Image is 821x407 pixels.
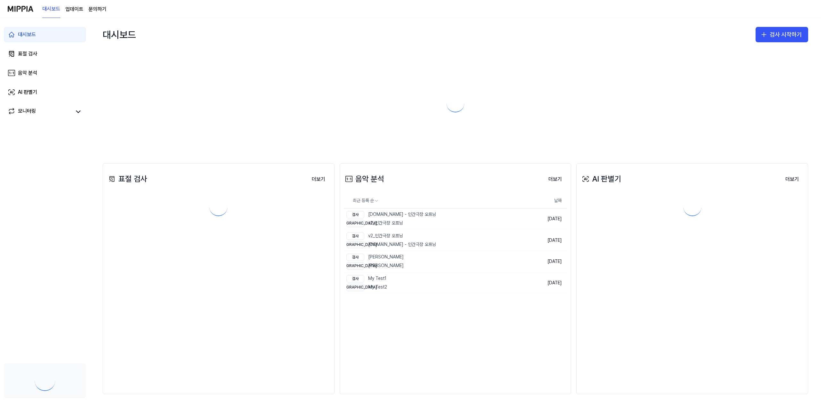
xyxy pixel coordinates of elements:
[18,88,37,96] div: AI 판별기
[580,173,621,185] div: AI 판별기
[8,107,72,116] a: 모니터링
[346,284,364,291] div: [DEMOGRAPHIC_DATA]
[344,208,522,230] a: 검사[DOMAIN_NAME] - 인간극장 오프닝[DEMOGRAPHIC_DATA]v2_인간극장 오프닝
[346,254,404,261] div: [PERSON_NAME]
[522,193,567,208] th: 날짜
[756,27,808,42] button: 검사 시작하기
[522,208,567,230] td: [DATE]
[65,5,83,13] a: 업데이트
[346,241,436,248] div: [DOMAIN_NAME] - 인간극장 오프닝
[346,211,436,218] div: [DOMAIN_NAME] - 인간극장 오프닝
[346,220,364,227] div: [DEMOGRAPHIC_DATA]
[103,24,136,45] div: 대시보드
[4,46,86,61] a: 표절 검사
[346,211,364,218] div: 검사
[346,262,364,270] div: [DEMOGRAPHIC_DATA]
[344,230,522,251] a: 검사v2_인간극장 오프닝[DEMOGRAPHIC_DATA][DOMAIN_NAME] - 인간극장 오프닝
[346,262,404,270] div: [PERSON_NAME]
[543,172,567,186] a: 더보기
[307,173,330,186] button: 더보기
[4,85,86,100] a: AI 판별기
[4,27,86,42] a: 대시보드
[42,0,60,18] a: 대시보드
[18,69,37,77] div: 음악 분석
[4,65,86,81] a: 음악 분석
[18,31,36,38] div: 대시보드
[346,232,436,240] div: v2_인간극장 오프닝
[18,107,36,116] div: 모니터링
[346,275,364,282] div: 검사
[307,172,330,186] a: 더보기
[344,273,522,294] a: 검사My Test1[DEMOGRAPHIC_DATA]My Test2
[522,273,567,294] td: [DATE]
[346,241,364,248] div: [DEMOGRAPHIC_DATA]
[780,173,804,186] button: 더보기
[346,232,364,240] div: 검사
[18,50,37,58] div: 표절 검사
[522,251,567,273] td: [DATE]
[522,230,567,251] td: [DATE]
[89,5,106,13] a: 문의하기
[344,173,384,185] div: 음악 분석
[543,173,567,186] button: 더보기
[107,173,147,185] div: 표절 검사
[346,275,387,282] div: My Test1
[346,284,387,291] div: My Test2
[780,172,804,186] a: 더보기
[346,220,436,227] div: v2_인간극장 오프닝
[344,251,522,272] a: 검사[PERSON_NAME][DEMOGRAPHIC_DATA][PERSON_NAME]
[346,254,364,261] div: 검사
